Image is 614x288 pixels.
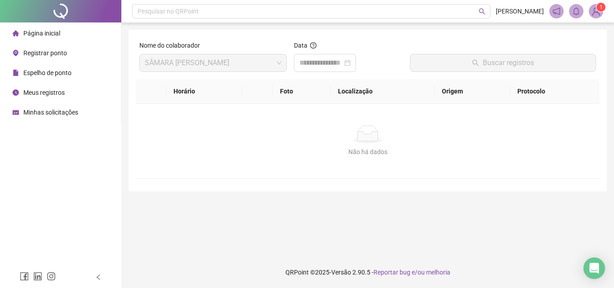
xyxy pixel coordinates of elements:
span: clock-circle [13,89,19,96]
img: 94065 [589,4,603,18]
span: Data [294,42,307,49]
span: left [95,274,102,280]
span: Espelho de ponto [23,69,71,76]
footer: QRPoint © 2025 - 2.90.5 - [121,257,614,288]
span: file [13,70,19,76]
span: search [479,8,485,15]
span: linkedin [33,272,42,281]
span: instagram [47,272,56,281]
span: Página inicial [23,30,60,37]
span: home [13,30,19,36]
span: Versão [331,269,351,276]
th: Foto [273,79,331,104]
span: schedule [13,109,19,115]
div: Não há dados [147,147,589,157]
div: Open Intercom Messenger [583,257,605,279]
span: Meus registros [23,89,65,96]
span: Reportar bug e/ou melhoria [374,269,450,276]
sup: Atualize o seu contato no menu Meus Dados [596,3,605,12]
span: [PERSON_NAME] [496,6,544,16]
th: Protocolo [510,79,600,104]
span: Minhas solicitações [23,109,78,116]
span: 1 [600,4,603,10]
th: Localização [331,79,435,104]
span: environment [13,50,19,56]
th: Horário [166,79,243,104]
span: facebook [20,272,29,281]
span: notification [552,7,561,15]
span: Registrar ponto [23,49,67,57]
span: SÂMARA LARRYELLE BARBOSA ALVES [145,54,281,71]
button: Buscar registros [410,54,596,72]
span: question-circle [310,42,316,49]
label: Nome do colaborador [139,40,206,50]
span: bell [572,7,580,15]
th: Origem [435,79,510,104]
